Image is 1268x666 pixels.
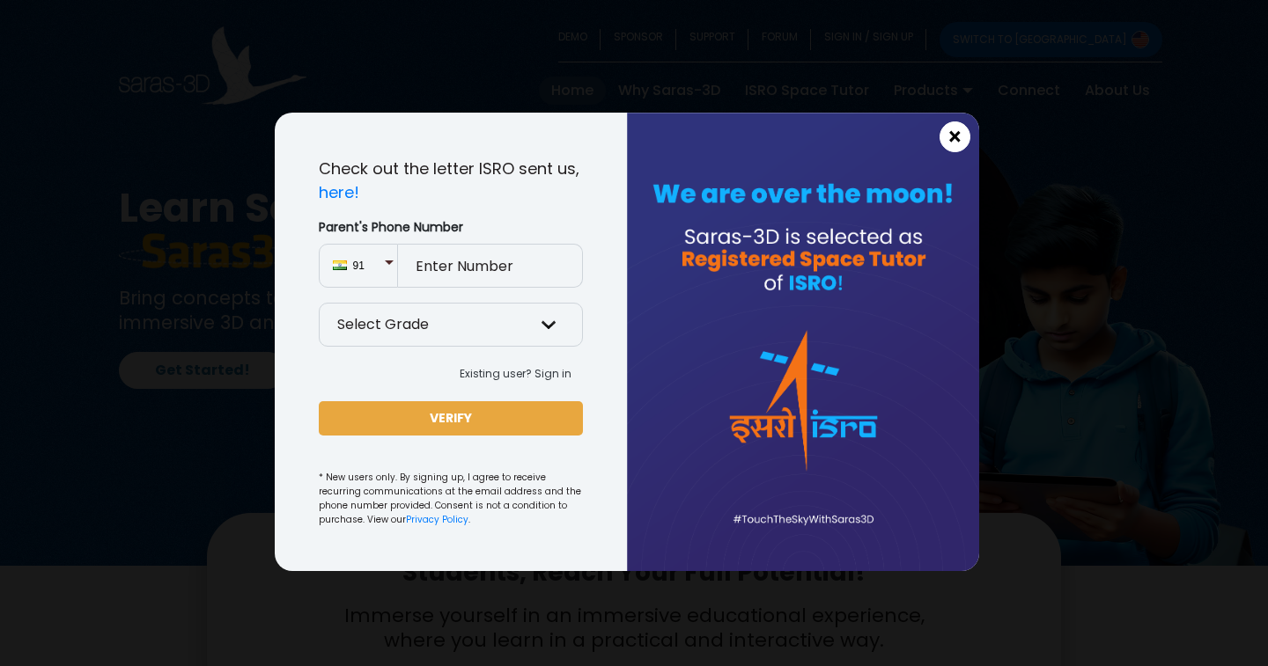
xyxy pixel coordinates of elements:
span: × [947,126,962,149]
p: Check out the letter ISRO sent us, [319,157,583,204]
button: Existing user? Sign in [448,361,583,387]
button: Close [940,121,970,152]
input: Enter Number [398,244,583,288]
a: Privacy Policy [406,513,468,526]
span: 91 [353,258,384,274]
a: here! [319,181,359,203]
label: Parent's Phone Number [319,218,583,237]
small: * New users only. By signing up, I agree to receive recurring communications at the email address... [319,471,583,527]
button: VERIFY [319,401,583,435]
